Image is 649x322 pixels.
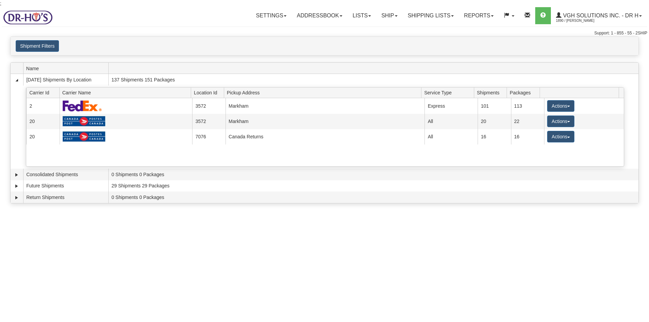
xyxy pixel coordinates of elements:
td: Consolidated Shipments [23,169,108,180]
span: Shipments [477,87,507,98]
img: logo1890.jpg [2,9,54,26]
span: Service Type [424,87,474,98]
span: VGH Solutions Inc. - Dr H [561,13,638,18]
td: Return Shipments [23,191,108,203]
a: Reports [459,7,499,24]
td: Future Shipments [23,180,108,192]
td: 2 [26,98,59,113]
td: 20 [26,129,59,144]
iframe: chat widget [633,126,648,196]
td: 101 [478,98,511,113]
img: FedEx Express® [63,100,102,111]
td: 0 Shipments 0 Packages [108,169,638,180]
td: Canada Returns [226,129,425,144]
td: Express [424,98,478,113]
td: 3572 [192,98,225,113]
a: Ship [376,7,402,24]
a: Expand [13,194,20,201]
td: 20 [26,114,59,129]
a: Lists [347,7,376,24]
img: Canada Post [63,116,106,127]
td: 29 Shipments 29 Packages [108,180,638,192]
span: Name [26,63,108,74]
td: 20 [478,114,511,129]
a: Expand [13,171,20,178]
a: Settings [251,7,292,24]
td: 137 Shipments 151 Packages [108,74,638,86]
a: Expand [13,183,20,189]
td: Markham [226,114,425,129]
td: 7076 [192,129,225,144]
a: Shipping lists [403,7,459,24]
img: Canada Post [63,131,106,142]
td: [DATE] Shipments By Location [23,74,108,86]
td: 0 Shipments 0 Packages [108,191,638,203]
td: All [424,114,478,129]
button: Actions [547,100,574,112]
span: Carrier Name [62,87,191,98]
a: Addressbook [292,7,347,24]
span: Carrier Id [29,87,59,98]
td: 3572 [192,114,225,129]
button: Actions [547,131,574,142]
td: 16 [511,129,544,144]
span: 1890 / [PERSON_NAME] [556,17,607,24]
a: Collapse [13,77,20,83]
button: Actions [547,116,574,127]
td: 16 [478,129,511,144]
span: Packages [510,87,540,98]
td: All [424,129,478,144]
td: Markham [226,98,425,113]
div: Support: 1 - 855 - 55 - 2SHIP [2,30,647,36]
span: Location Id [194,87,224,98]
td: 113 [511,98,544,113]
button: Shipment Filters [16,40,59,52]
a: VGH Solutions Inc. - Dr H 1890 / [PERSON_NAME] [551,7,647,24]
span: Pickup Address [227,87,421,98]
td: 22 [511,114,544,129]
